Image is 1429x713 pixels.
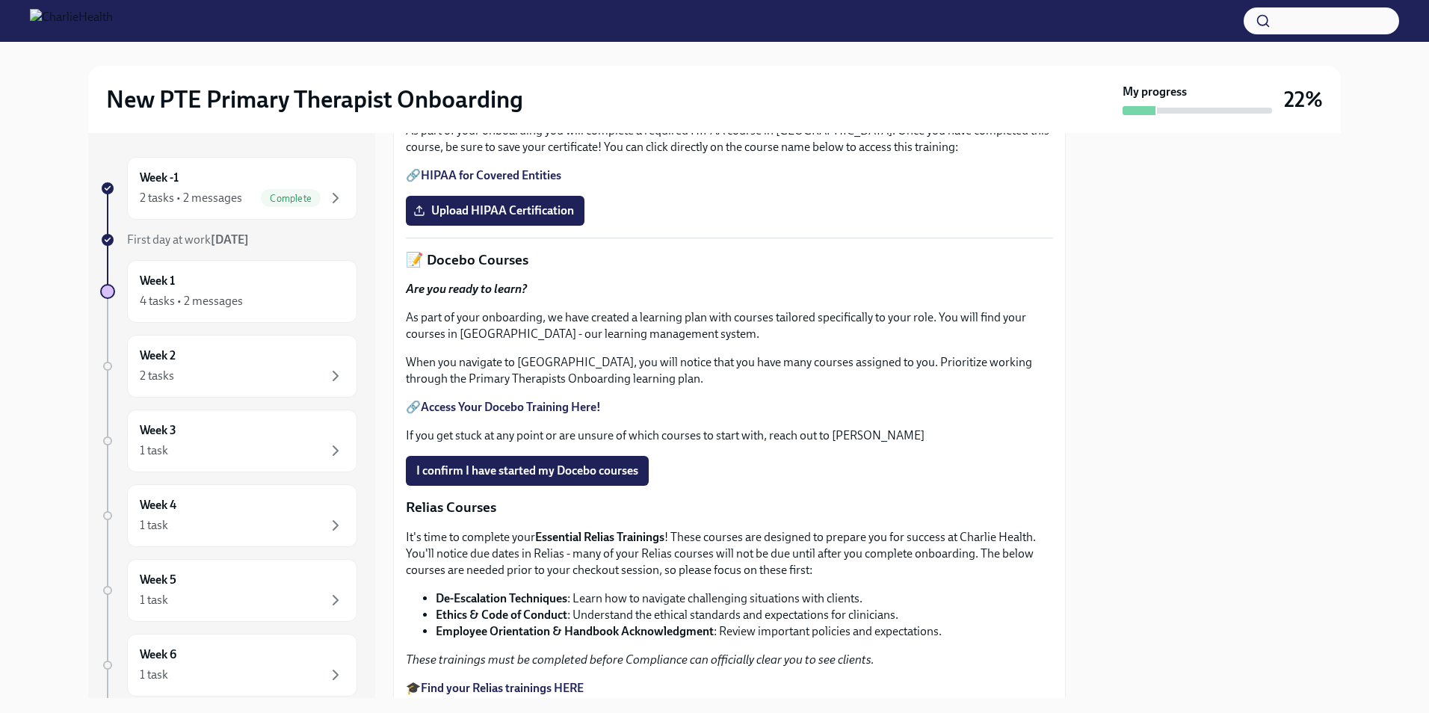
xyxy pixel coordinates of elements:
[406,250,1053,270] p: 📝 Docebo Courses
[436,590,1053,607] li: : Learn how to navigate challenging situations with clients.
[140,273,175,289] h6: Week 1
[436,608,567,622] strong: Ethics & Code of Conduct
[406,498,1053,517] p: Relias Courses
[406,282,527,296] strong: Are you ready to learn?
[261,193,321,204] span: Complete
[100,634,357,697] a: Week 61 task
[1123,84,1187,100] strong: My progress
[406,196,584,226] label: Upload HIPAA Certification
[535,530,664,544] strong: Essential Relias Trainings
[100,484,357,547] a: Week 41 task
[100,157,357,220] a: Week -12 tasks • 2 messagesComplete
[211,232,249,247] strong: [DATE]
[416,463,638,478] span: I confirm I have started my Docebo courses
[140,293,243,309] div: 4 tasks • 2 messages
[406,309,1053,342] p: As part of your onboarding, we have created a learning plan with courses tailored specifically to...
[140,170,179,186] h6: Week -1
[416,203,574,218] span: Upload HIPAA Certification
[406,456,649,486] button: I confirm I have started my Docebo courses
[436,591,567,605] strong: De-Escalation Techniques
[140,572,176,588] h6: Week 5
[30,9,113,33] img: CharlieHealth
[406,399,1053,416] p: 🔗
[436,624,714,638] strong: Employee Orientation & Handbook Acknowledgment
[436,623,1053,640] li: : Review important policies and expectations.
[421,400,601,414] a: Access Your Docebo Training Here!
[100,335,357,398] a: Week 22 tasks
[421,681,584,695] a: Find your Relias trainings HERE
[140,517,168,534] div: 1 task
[140,646,176,663] h6: Week 6
[406,428,1053,444] p: If you get stuck at any point or are unsure of which courses to start with, reach out to [PERSON_...
[1284,86,1323,113] h3: 22%
[100,260,357,323] a: Week 14 tasks • 2 messages
[140,190,242,206] div: 2 tasks • 2 messages
[140,497,176,513] h6: Week 4
[140,442,168,459] div: 1 task
[106,84,523,114] h2: New PTE Primary Therapist Onboarding
[406,652,874,667] em: These trainings must be completed before Compliance can officially clear you to see clients.
[100,410,357,472] a: Week 31 task
[421,168,561,182] a: HIPAA for Covered Entities
[406,354,1053,387] p: When you navigate to [GEOGRAPHIC_DATA], you will notice that you have many courses assigned to yo...
[140,667,168,683] div: 1 task
[100,559,357,622] a: Week 51 task
[406,167,1053,184] p: 🔗
[127,232,249,247] span: First day at work
[140,592,168,608] div: 1 task
[140,422,176,439] h6: Week 3
[140,368,174,384] div: 2 tasks
[406,529,1053,578] p: It's time to complete your ! These courses are designed to prepare you for success at Charlie Hea...
[140,348,176,364] h6: Week 2
[406,123,1053,155] p: As part of your onboarding you will complete a required HIPAA course in [GEOGRAPHIC_DATA]. Once y...
[436,607,1053,623] li: : Understand the ethical standards and expectations for clinicians.
[100,232,357,248] a: First day at work[DATE]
